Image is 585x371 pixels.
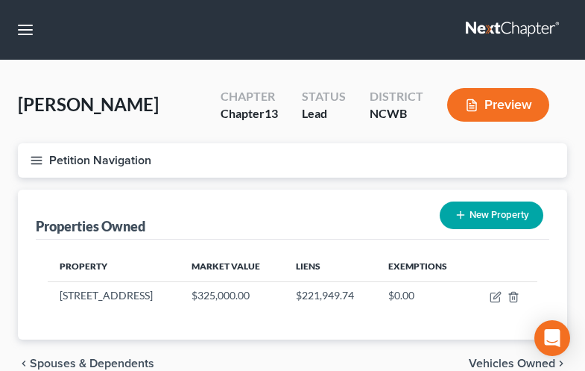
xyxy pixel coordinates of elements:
i: chevron_right [555,358,567,370]
span: 13 [265,106,278,120]
button: New Property [440,202,543,229]
button: Preview [447,88,549,122]
th: Property [48,252,180,281]
span: Spouses & Dependents [30,358,154,370]
div: Properties Owned [36,217,145,235]
button: chevron_left Spouses & Dependents [18,358,154,370]
td: $325,000.00 [180,281,284,310]
span: Vehicles Owned [469,358,555,370]
div: Lead [302,105,346,122]
button: Petition Navigation [18,143,567,178]
td: [STREET_ADDRESS] [48,281,180,310]
span: [PERSON_NAME] [18,93,159,115]
div: District [370,88,423,105]
td: $221,949.74 [284,281,376,310]
th: Liens [284,252,376,281]
th: Exemptions [376,252,469,281]
i: chevron_left [18,358,30,370]
button: Vehicles Owned chevron_right [469,358,567,370]
div: Status [302,88,346,105]
div: NCWB [370,105,423,122]
div: Chapter [221,105,278,122]
div: Open Intercom Messenger [534,320,570,356]
th: Market Value [180,252,284,281]
div: Chapter [221,88,278,105]
td: $0.00 [376,281,469,310]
